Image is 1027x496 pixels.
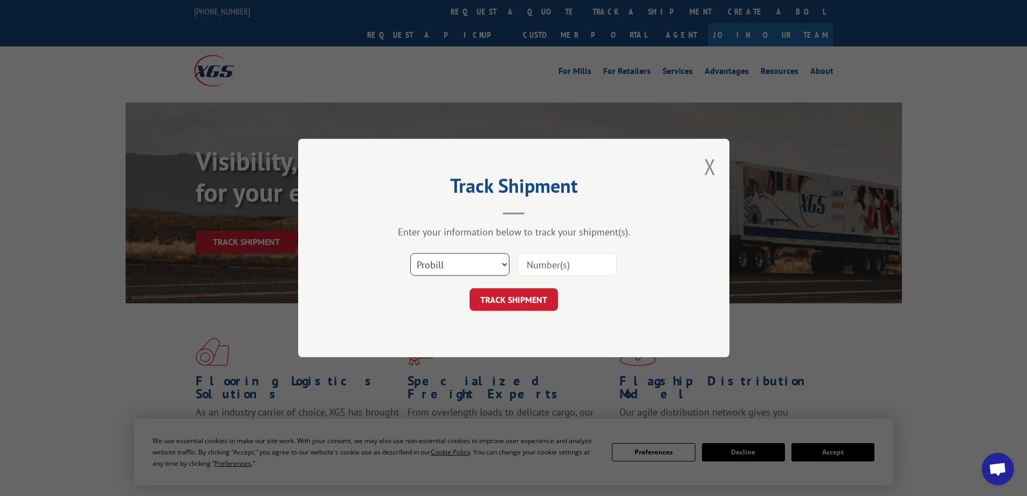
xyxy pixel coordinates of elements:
[352,226,676,238] div: Enter your information below to track your shipment(s).
[982,453,1014,485] div: Open chat
[704,152,716,181] button: Close modal
[470,288,558,311] button: TRACK SHIPMENT
[518,253,617,276] input: Number(s)
[352,178,676,199] h2: Track Shipment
